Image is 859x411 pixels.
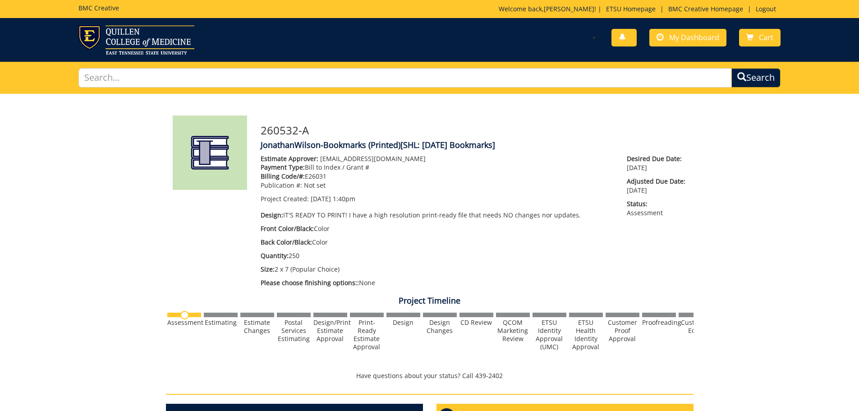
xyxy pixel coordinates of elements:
[642,319,676,327] div: Proofreading
[627,154,686,163] span: Desired Due Date:
[166,371,694,380] p: Have questions about your status? Call 439-2402
[261,172,614,181] p: E26031
[731,68,781,88] button: Search
[400,139,495,150] span: [SHL: [DATE] Bookmarks]
[261,181,302,189] span: Publication #:
[533,319,566,351] div: ETSU Identity Approval (UMC)
[261,163,614,172] p: Bill to Index / Grant #
[261,251,289,260] span: Quantity:
[166,296,694,305] h4: Project Timeline
[240,319,274,335] div: Estimate Changes
[313,319,347,343] div: Design/Print Estimate Approval
[261,278,614,287] p: None
[627,199,686,217] p: Assessment
[739,29,781,46] a: Cart
[261,172,305,180] span: Billing Code/#:
[627,177,686,195] p: [DATE]
[649,29,726,46] a: My Dashboard
[261,125,687,136] h3: 260532-A
[499,5,781,14] p: Welcome back, ! | | |
[261,265,614,274] p: 2 x 7 (Popular Choice)
[261,194,309,203] span: Project Created:
[261,141,687,150] h4: JonathanWilson-Bookmarks (Printed)
[627,154,686,172] p: [DATE]
[679,319,712,335] div: Customer Edits
[277,319,311,343] div: Postal Services Estimating
[261,238,312,246] span: Back Color/Black:
[304,181,326,189] span: Not set
[606,319,639,343] div: Customer Proof Approval
[78,5,119,11] h5: BMC Creative
[261,211,283,219] span: Design:
[180,311,189,319] img: no
[167,319,201,327] div: Assessment
[627,177,686,186] span: Adjusted Due Date:
[569,319,603,351] div: ETSU Health Identity Approval
[602,5,660,13] a: ETSU Homepage
[261,251,614,260] p: 250
[261,211,614,220] p: IT'S READY TO PRINT! I have a high resolution print-ready file that needs NO changes nor updates.
[423,319,457,335] div: Design Changes
[261,278,359,287] span: Please choose finishing options::
[496,319,530,343] div: QCOM Marketing Review
[311,194,355,203] span: [DATE] 1:40pm
[78,25,194,55] img: ETSU logo
[664,5,748,13] a: BMC Creative Homepage
[544,5,594,13] a: [PERSON_NAME]
[261,224,614,233] p: Color
[261,265,275,273] span: Size:
[261,238,614,247] p: Color
[350,319,384,351] div: Print-Ready Estimate Approval
[751,5,781,13] a: Logout
[78,68,732,88] input: Search...
[669,32,719,42] span: My Dashboard
[261,154,614,163] p: [EMAIL_ADDRESS][DOMAIN_NAME]
[386,319,420,327] div: Design
[204,319,238,327] div: Estimating
[459,319,493,327] div: CD Review
[261,163,305,171] span: Payment Type:
[261,224,314,233] span: Front Color/Black:
[759,32,773,42] span: Cart
[173,115,247,190] img: Product featured image
[261,154,318,163] span: Estimate Approver:
[627,199,686,208] span: Status:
